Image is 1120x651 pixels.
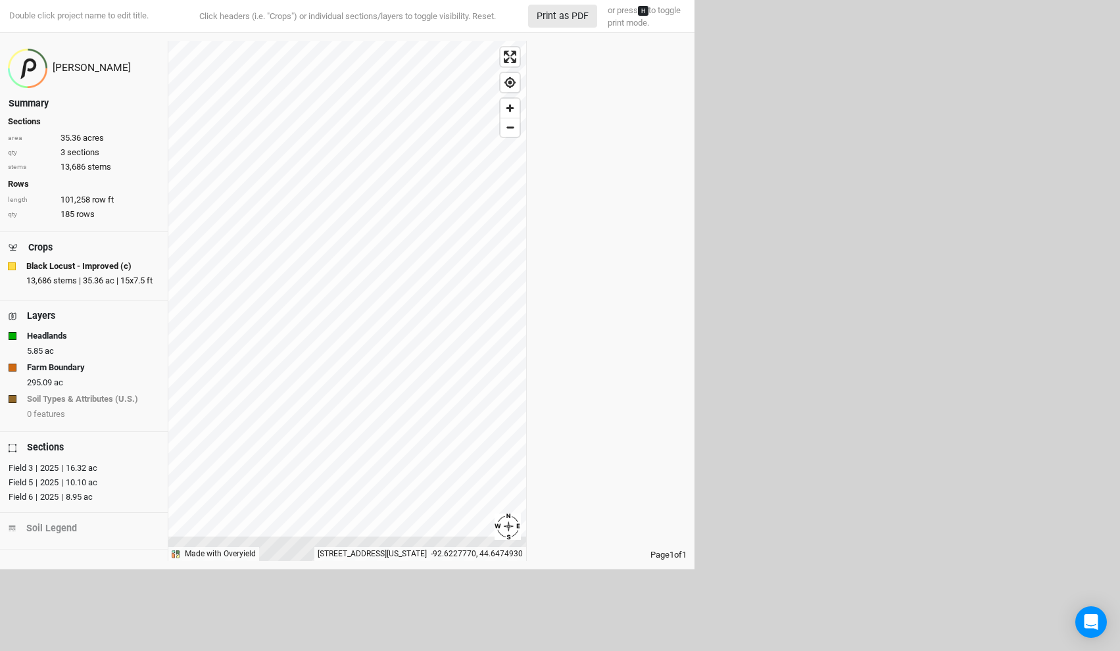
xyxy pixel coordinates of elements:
[9,491,33,504] div: Field 6
[500,47,520,66] button: Enter fullscreen
[61,491,63,504] div: |
[92,194,114,206] span: row ft
[500,73,520,92] button: Find my location
[8,461,155,473] button: Field 3|2025|16.32 ac
[8,133,54,143] div: area
[36,476,37,489] div: |
[26,275,160,287] div: 13,686 stems | 35.36 ac | 15x7.5 ft
[28,241,53,254] div: Crops
[528,5,597,28] button: Print as PDF
[8,179,160,189] h4: Rows
[8,147,160,158] div: 3
[168,41,526,561] canvas: Map
[185,548,256,560] div: Made with Overyield
[8,116,160,127] h4: Sections
[7,10,149,22] div: Double click project name to edit title.
[53,61,160,76] div: Bronson Stone
[173,10,522,23] div: Click headers (i.e. "Crops") or individual sections/layers to toggle visibility.
[8,132,160,144] div: 35.36
[61,476,63,489] div: |
[1075,606,1107,638] div: Open Intercom Messenger
[8,194,160,206] div: 101,258
[27,408,159,420] div: 0 features
[33,462,97,475] div: 2025 16.32 ac
[33,491,93,504] div: 2025 8.95 ac
[8,329,160,355] button: Headlands5.85 ac
[33,476,97,489] div: 2025 10.10 ac
[27,393,138,406] strong: Soil Types & Attributes (U.S.)
[9,462,33,475] div: Field 3
[314,547,526,561] div: [STREET_ADDRESS][US_STATE] -92.6227770, 44.6474930
[8,490,155,502] button: Field 6|2025|8.95 ac
[27,345,159,357] div: 5.85 ac
[36,491,37,504] div: |
[67,147,99,158] span: sections
[8,49,53,88] img: Team logo
[26,260,132,272] strong: Black Locust - Improved (c)
[76,208,95,220] span: rows
[9,476,33,489] div: Field 5
[472,10,496,23] button: Reset.
[26,521,77,535] div: Soil Legend
[500,99,520,118] button: Zoom in
[8,360,160,387] button: Farm Boundary295.09 ac
[9,97,49,110] div: Summary
[500,118,520,137] button: Zoom out
[8,162,54,172] div: stems
[83,132,104,144] span: acres
[8,392,160,418] button: Soil Types & Attributes (U.S.)0 features
[8,148,54,158] div: qty
[87,161,111,173] span: stems
[27,329,67,343] strong: Headlands
[527,549,694,561] div: Page 1 of 1
[8,210,54,220] div: qty
[61,462,63,475] div: |
[27,361,85,374] strong: Farm Boundary
[8,475,155,487] button: Field 5|2025|10.10 ac
[8,161,160,173] div: 13,686
[36,462,37,475] div: |
[27,377,159,389] div: 295.09 ac
[638,6,648,16] kbd: H
[8,208,160,220] div: 185
[27,309,55,323] div: Layers
[27,441,64,454] div: Sections
[8,195,54,205] div: length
